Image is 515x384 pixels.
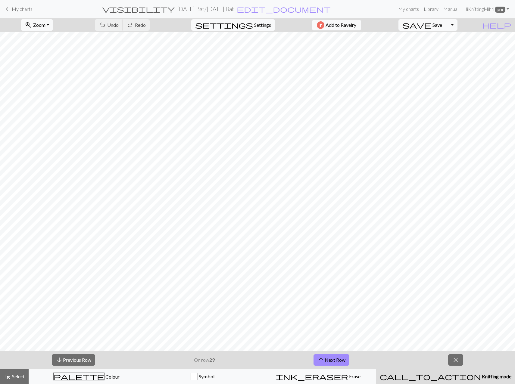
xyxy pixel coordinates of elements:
span: Save [432,22,442,28]
span: keyboard_arrow_left [4,5,11,13]
button: Zoom [21,19,53,31]
h2: [DATE] Bat / [DATE] Bat [177,5,234,12]
span: edit_document [237,5,331,13]
button: Previous Row [52,354,95,366]
span: arrow_upward [317,356,325,364]
span: save [402,21,431,29]
button: Save [398,19,446,31]
button: Next Row [314,354,349,366]
span: Select [11,373,25,379]
a: Manual [441,3,461,15]
span: ink_eraser [276,372,348,381]
button: Colour [29,369,145,384]
span: Add to Ravelry [326,21,356,29]
span: help [482,21,511,29]
span: arrow_downward [56,356,63,364]
span: My charts [12,6,33,12]
i: Settings [195,21,253,29]
button: Knitting mode [376,369,515,384]
span: zoom_in [25,21,32,29]
span: close [452,356,459,364]
button: Add to Ravelry [312,20,361,30]
span: highlight_alt [4,372,11,381]
span: palette [54,372,104,381]
button: SettingsSettings [191,19,275,31]
span: Colour [105,374,120,379]
span: visibility [102,5,175,13]
button: Symbol [145,369,261,384]
img: Ravelry [317,21,324,29]
span: call_to_action [380,372,481,381]
span: Zoom [33,22,45,28]
button: Erase [260,369,376,384]
span: Knitting mode [481,373,511,379]
span: Symbol [198,373,214,379]
span: Erase [348,373,360,379]
span: Settings [254,21,271,29]
a: Library [421,3,441,15]
span: settings [195,21,253,29]
a: HiKnittingMihri pro [461,3,511,15]
span: pro [495,7,505,13]
a: My charts [396,3,421,15]
a: My charts [4,4,33,14]
strong: 29 [209,357,215,363]
p: On row [194,356,215,364]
